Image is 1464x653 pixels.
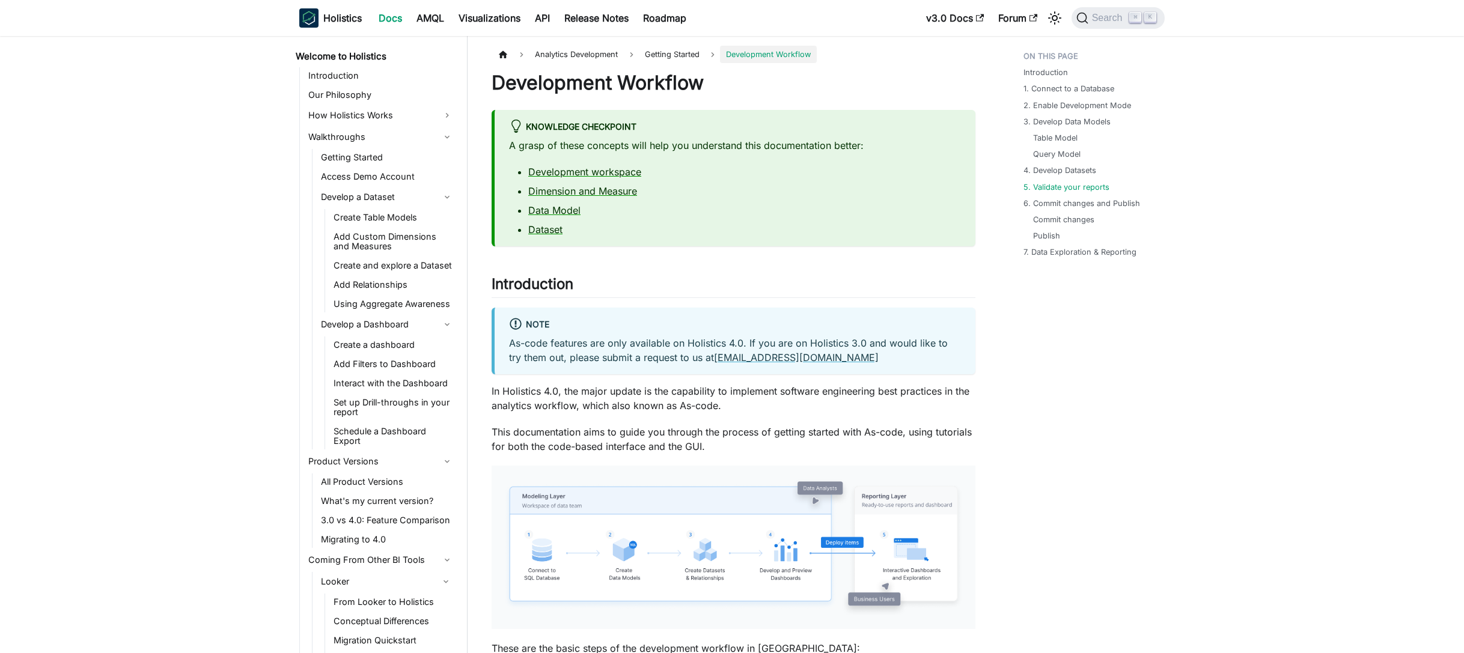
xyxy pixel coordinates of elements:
[492,384,975,413] p: In Holistics 4.0, the major update is the capability to implement software engineering best pract...
[287,36,468,653] nav: Docs sidebar
[528,185,637,197] a: Dimension and Measure
[330,276,457,293] a: Add Relationships
[492,46,975,63] nav: Breadcrumbs
[1023,181,1109,193] a: 5. Validate your reports
[1033,132,1078,144] a: Table Model
[1072,7,1165,29] button: Search (Command+K)
[323,11,362,25] b: Holistics
[317,187,457,207] a: Develop a Dataset
[529,46,624,63] span: Analytics Development
[1144,12,1156,23] kbd: K
[919,8,991,28] a: v3.0 Docs
[1129,12,1141,23] kbd: ⌘
[639,46,706,63] span: Getting Started
[504,478,963,617] img: Workflow Diagram
[330,594,457,610] a: From Looker to Holistics
[330,613,457,630] a: Conceptual Differences
[371,8,409,28] a: Docs
[435,572,457,591] button: Collapse sidebar category 'Looker'
[1033,214,1094,225] a: Commit changes
[292,48,457,65] a: Welcome to Holistics
[1033,148,1081,160] a: Query Model
[509,317,961,333] div: Note
[528,223,563,235] a: Dataset
[330,228,457,255] a: Add Custom Dimensions and Measures
[1045,8,1064,28] button: Switch between dark and light mode (currently light mode)
[409,8,451,28] a: AMQL
[330,209,457,226] a: Create Table Models
[330,394,457,421] a: Set up Drill-throughs in your report
[330,257,457,274] a: Create and explore a Dataset
[1023,67,1068,78] a: Introduction
[636,8,694,28] a: Roadmap
[305,127,457,147] a: Walkthroughs
[317,315,457,334] a: Develop a Dashboard
[317,473,457,490] a: All Product Versions
[317,168,457,185] a: Access Demo Account
[492,425,975,454] p: This documentation aims to guide you through the process of getting started with As-code, using t...
[528,204,581,216] a: Data Model
[1023,83,1114,94] a: 1. Connect to a Database
[528,166,641,178] a: Development workspace
[492,46,514,63] a: Home page
[305,67,457,84] a: Introduction
[305,87,457,103] a: Our Philosophy
[317,572,435,591] a: Looker
[492,71,975,95] h1: Development Workflow
[1023,165,1096,176] a: 4. Develop Datasets
[305,452,457,471] a: Product Versions
[509,120,961,135] div: Knowledge Checkpoint
[720,46,817,63] span: Development Workflow
[330,336,457,353] a: Create a dashboard
[299,8,362,28] a: HolisticsHolistics
[557,8,636,28] a: Release Notes
[509,138,961,153] p: A grasp of these concepts will help you understand this documentation better:
[1023,198,1140,209] a: 6. Commit changes and Publish
[1023,246,1136,258] a: 7. Data Exploration & Reporting
[714,351,879,363] a: [EMAIL_ADDRESS][DOMAIN_NAME]
[317,512,457,529] a: 3.0 vs 4.0: Feature Comparison
[330,423,457,449] a: Schedule a Dashboard Export
[330,296,457,312] a: Using Aggregate Awareness
[1023,116,1111,127] a: 3. Develop Data Models
[509,336,961,365] p: As-code features are only available on Holistics 4.0. If you are on Holistics 3.0 and would like ...
[330,375,457,392] a: Interact with the Dashboard
[1033,230,1060,241] a: Publish
[492,275,975,298] h2: Introduction
[299,8,319,28] img: Holistics
[305,550,457,569] a: Coming From Other BI Tools
[305,106,457,125] a: How Holistics Works
[330,356,457,372] a: Add Filters to Dashboard
[528,8,557,28] a: API
[317,531,457,548] a: Migrating to 4.0
[451,8,528,28] a: Visualizations
[317,149,457,166] a: Getting Started
[317,493,457,509] a: What's my current version?
[330,632,457,649] a: Migration Quickstart
[991,8,1045,28] a: Forum
[1023,100,1131,111] a: 2. Enable Development Mode
[1088,13,1130,23] span: Search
